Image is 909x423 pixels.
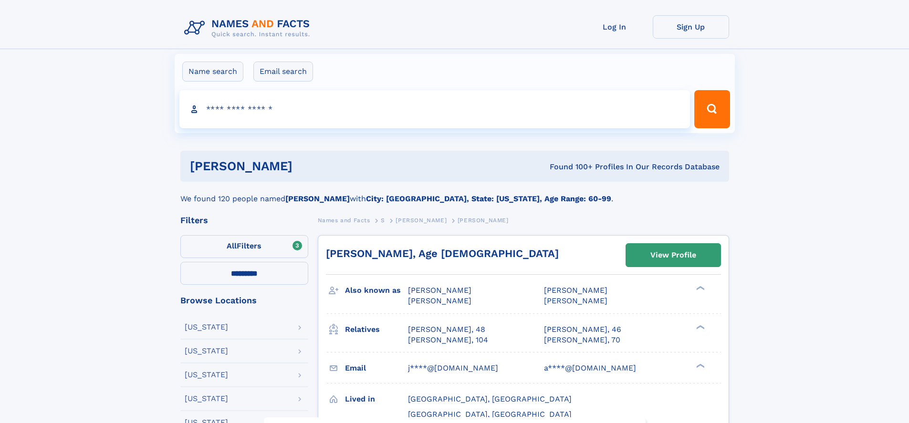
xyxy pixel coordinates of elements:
[185,347,228,355] div: [US_STATE]
[180,235,308,258] label: Filters
[345,391,408,407] h3: Lived in
[626,244,721,267] a: View Profile
[544,335,620,345] a: [PERSON_NAME], 70
[650,244,696,266] div: View Profile
[694,285,705,291] div: ❯
[180,15,318,41] img: Logo Names and Facts
[396,214,447,226] a: [PERSON_NAME]
[227,241,237,250] span: All
[544,324,621,335] a: [PERSON_NAME], 46
[185,395,228,402] div: [US_STATE]
[408,286,471,295] span: [PERSON_NAME]
[345,321,408,338] h3: Relatives
[544,296,607,305] span: [PERSON_NAME]
[366,194,611,203] b: City: [GEOGRAPHIC_DATA], State: [US_STATE], Age Range: 60-99
[408,394,572,403] span: [GEOGRAPHIC_DATA], [GEOGRAPHIC_DATA]
[190,160,421,172] h1: [PERSON_NAME]
[345,282,408,299] h3: Also known as
[182,62,243,82] label: Name search
[180,182,729,205] div: We found 120 people named with .
[408,335,488,345] a: [PERSON_NAME], 104
[408,410,572,419] span: [GEOGRAPHIC_DATA], [GEOGRAPHIC_DATA]
[694,362,705,369] div: ❯
[694,90,730,128] button: Search Button
[694,324,705,330] div: ❯
[544,286,607,295] span: [PERSON_NAME]
[185,323,228,331] div: [US_STATE]
[345,360,408,376] h3: Email
[285,194,350,203] b: [PERSON_NAME]
[458,217,509,224] span: [PERSON_NAME]
[179,90,690,128] input: search input
[253,62,313,82] label: Email search
[408,296,471,305] span: [PERSON_NAME]
[180,296,308,305] div: Browse Locations
[381,214,385,226] a: S
[180,216,308,225] div: Filters
[326,248,559,259] a: [PERSON_NAME], Age [DEMOGRAPHIC_DATA]
[653,15,729,39] a: Sign Up
[421,162,720,172] div: Found 100+ Profiles In Our Records Database
[396,217,447,224] span: [PERSON_NAME]
[408,324,485,335] a: [PERSON_NAME], 48
[318,214,370,226] a: Names and Facts
[381,217,385,224] span: S
[576,15,653,39] a: Log In
[185,371,228,379] div: [US_STATE]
